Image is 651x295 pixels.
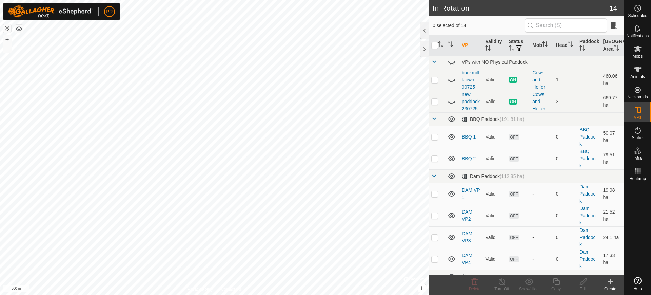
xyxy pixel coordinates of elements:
[600,226,624,248] td: 24.1 ha
[509,235,519,240] span: OFF
[462,134,476,140] a: BBQ 1
[469,287,481,291] span: Delete
[633,287,642,291] span: Help
[482,69,506,91] td: Valid
[553,226,577,248] td: 0
[633,54,643,58] span: Mobs
[577,91,600,112] td: -
[579,127,595,147] a: BBQ Paddock
[597,286,624,292] div: Create
[579,227,595,247] a: Dam Paddock
[532,212,550,219] div: -
[3,36,11,44] button: +
[600,69,624,91] td: 460.06 ha
[482,91,506,112] td: Valid
[500,116,524,122] span: (191.81 ha)
[506,35,530,56] th: Status
[462,70,479,90] a: backmill ktown 90725
[15,25,23,33] button: Map Layers
[485,46,491,52] p-sorticon: Activate to sort
[462,173,524,179] div: Dam Paddock
[3,44,11,53] button: –
[509,256,519,262] span: OFF
[106,8,113,15] span: PR
[577,69,600,91] td: -
[515,286,542,292] div: Show/Hide
[570,286,597,292] div: Edit
[532,155,550,162] div: -
[600,91,624,112] td: 669.77 ha
[553,69,577,91] td: 1
[579,206,595,225] a: Dam Paddock
[632,136,643,140] span: Status
[3,24,11,33] button: Reset Map
[579,46,585,52] p-sorticon: Activate to sort
[462,116,524,122] div: BBQ Paddock
[628,14,647,18] span: Schedules
[479,274,504,279] span: (196.23 ha)
[553,126,577,148] td: 0
[459,35,482,56] th: VP
[553,91,577,112] td: 3
[614,46,619,52] p-sorticon: Activate to sort
[600,205,624,226] td: 21.52 ha
[525,18,607,33] input: Search (S)
[509,46,514,52] p-sorticon: Activate to sort
[433,22,525,29] span: 0 selected of 14
[532,256,550,263] div: -
[509,99,517,105] span: ON
[600,126,624,148] td: 50.07 ha
[509,213,519,219] span: OFF
[462,156,476,161] a: BBQ 2
[624,274,651,293] a: Help
[532,133,550,141] div: -
[462,187,480,200] a: DAM VP 1
[553,148,577,169] td: 0
[509,134,519,140] span: OFF
[509,191,519,197] span: OFF
[482,35,506,56] th: Validity
[542,42,548,48] p-sorticon: Activate to sort
[629,177,646,181] span: Heatmap
[462,231,472,243] a: DAM VP3
[610,3,617,13] span: 14
[433,4,610,12] h2: In Rotation
[462,274,504,280] div: East
[188,286,213,292] a: Privacy Policy
[600,183,624,205] td: 19.98 ha
[600,35,624,56] th: [GEOGRAPHIC_DATA] Area
[577,35,600,56] th: Paddock
[530,35,553,56] th: Mob
[532,234,550,241] div: -
[553,248,577,270] td: 0
[579,149,595,168] a: BBQ Paddock
[579,249,595,269] a: Dam Paddock
[509,77,517,83] span: ON
[462,92,480,111] a: new paddock 230725
[600,148,624,169] td: 79.51 ha
[634,115,641,119] span: VPs
[8,5,93,18] img: Gallagher Logo
[553,205,577,226] td: 0
[600,248,624,270] td: 17.33 ha
[542,286,570,292] div: Copy
[630,75,645,79] span: Animals
[482,183,506,205] td: Valid
[532,69,550,91] div: Cows and Heifer
[488,286,515,292] div: Turn Off
[532,91,550,112] div: Cows and Heifer
[438,42,443,48] p-sorticon: Activate to sort
[482,126,506,148] td: Valid
[462,253,472,265] a: DAM VP4
[482,205,506,226] td: Valid
[421,285,422,291] span: i
[482,148,506,169] td: Valid
[553,183,577,205] td: 0
[482,226,506,248] td: Valid
[418,284,426,292] button: i
[462,59,621,65] div: VPs with NO Physical Paddock
[579,184,595,204] a: Dam Paddock
[553,35,577,56] th: Head
[482,248,506,270] td: Valid
[633,156,642,160] span: Infra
